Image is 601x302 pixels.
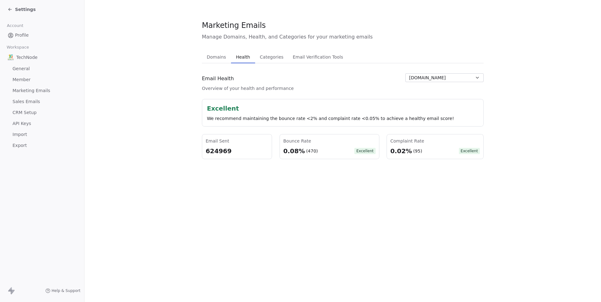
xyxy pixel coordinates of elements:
[45,288,80,293] a: Help & Support
[409,75,446,81] span: [DOMAIN_NAME]
[206,138,268,144] div: Email Sent
[283,138,376,144] div: Bounce Rate
[202,21,266,30] span: Marketing Emails
[5,129,79,140] a: Import
[202,85,294,91] span: Overview of your health and performance
[5,140,79,151] a: Export
[8,6,36,13] a: Settings
[15,6,36,13] span: Settings
[5,75,79,85] a: Member
[4,43,32,52] span: Workspace
[13,76,31,83] span: Member
[5,96,79,107] a: Sales Emails
[207,104,479,113] div: Excellent
[52,288,80,293] span: Help & Support
[16,54,38,60] span: TechNode
[13,65,30,72] span: General
[459,148,480,154] span: Excellent
[257,53,286,61] span: Categories
[15,32,29,39] span: Profile
[13,87,50,94] span: Marketing Emails
[5,64,79,74] a: General
[13,142,27,149] span: Export
[13,109,37,116] span: CRM Setup
[390,147,412,155] div: 0.02%
[13,131,27,138] span: Import
[202,33,484,41] span: Manage Domains, Health, and Categories for your marketing emails
[13,98,40,105] span: Sales Emails
[5,30,79,40] a: Profile
[234,53,253,61] span: Health
[202,75,234,82] span: Email Health
[354,148,375,154] span: Excellent
[413,148,422,154] div: (95)
[306,148,318,154] div: (470)
[5,118,79,129] a: API Keys
[207,115,479,122] div: We recommend maintaining the bounce rate <2% and complaint rate <0.05% to achieve a healthy email...
[204,53,229,61] span: Domains
[4,21,26,30] span: Account
[290,53,346,61] span: Email Verification Tools
[390,138,480,144] div: Complaint Rate
[8,54,14,60] img: IMAGEN%2010%20A%C3%83%C2%91OS.png
[13,120,31,127] span: API Keys
[206,147,268,155] div: 624969
[5,107,79,118] a: CRM Setup
[5,86,79,96] a: Marketing Emails
[283,147,305,155] div: 0.08%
